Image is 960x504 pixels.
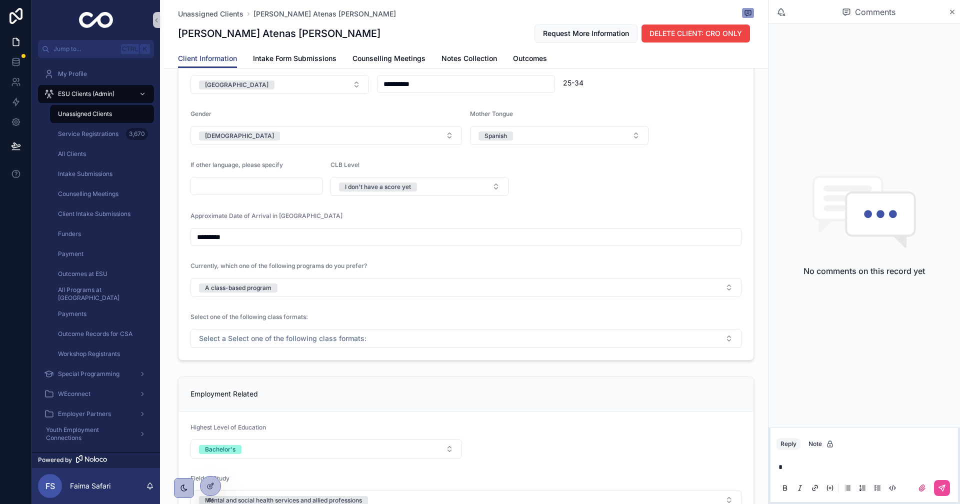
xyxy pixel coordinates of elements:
[58,150,86,158] span: All Clients
[513,49,547,69] a: Outcomes
[190,329,741,348] button: Select Button
[58,110,112,118] span: Unassigned Clients
[563,78,741,88] span: 25-34
[32,58,160,452] div: scrollable content
[534,24,637,42] button: Request More Information
[58,330,132,338] span: Outcome Records for CSA
[543,28,629,38] span: Request More Information
[855,6,895,18] span: Comments
[330,161,359,168] span: CLB Level
[776,438,800,450] button: Reply
[50,225,154,243] a: Funders
[58,370,119,378] span: Special Programming
[50,105,154,123] a: Unassigned Clients
[58,90,114,98] span: ESU Clients (Admin)
[190,389,258,398] span: Employment Related
[38,385,154,403] a: WEconnect
[50,325,154,343] a: Outcome Records for CSA
[58,250,83,258] span: Payment
[58,310,86,318] span: Payments
[70,481,110,491] p: Faima Safari
[190,474,229,482] span: Field of Study
[50,265,154,283] a: Outcomes at ESU
[253,9,396,19] a: [PERSON_NAME] Atenas [PERSON_NAME]
[50,285,154,303] a: All Programs at [GEOGRAPHIC_DATA]
[50,125,154,143] a: Service Registrations3,670
[58,410,111,418] span: Employer Partners
[352,53,425,63] span: Counselling Meetings
[205,80,268,89] div: [GEOGRAPHIC_DATA]
[470,110,513,117] span: Mother Tongue
[121,44,139,54] span: Ctrl
[190,423,266,431] span: Highest Level of Education
[38,456,72,464] span: Powered by
[126,128,148,140] div: 3,670
[804,438,838,450] button: Note
[178,49,237,68] a: Client Information
[58,170,112,178] span: Intake Submissions
[50,245,154,263] a: Payment
[803,265,925,277] h2: No comments on this record yet
[38,425,154,443] a: Youth Employment Connections
[190,75,369,94] button: Select Button
[199,333,366,343] span: Select a Select one of the following class formats:
[345,182,411,191] div: I don't have a score yet
[641,24,750,42] button: DELETE CLIENT: CRO ONLY
[58,286,144,302] span: All Programs at [GEOGRAPHIC_DATA]
[38,405,154,423] a: Employer Partners
[58,350,120,358] span: Workshop Registrants
[38,85,154,103] a: ESU Clients (Admin)
[58,190,118,198] span: Counselling Meetings
[58,390,90,398] span: WEconnect
[50,145,154,163] a: All Clients
[441,49,497,69] a: Notes Collection
[53,45,117,53] span: Jump to...
[32,452,160,468] a: Powered by
[50,205,154,223] a: Client Intake Submissions
[58,270,107,278] span: Outcomes at ESU
[58,70,87,78] span: My Profile
[58,230,81,238] span: Funders
[441,53,497,63] span: Notes Collection
[50,305,154,323] a: Payments
[190,126,462,145] button: Select Button
[190,110,211,117] span: Gender
[38,40,154,58] button: Jump to...CtrlK
[253,49,336,69] a: Intake Form Submissions
[79,12,113,28] img: App logo
[205,283,271,292] div: A class-based program
[205,445,235,454] div: Bachelor's
[178,26,380,40] h1: [PERSON_NAME] Atenas [PERSON_NAME]
[38,365,154,383] a: Special Programming
[178,53,237,63] span: Client Information
[470,126,648,145] button: Select Button
[45,480,55,492] span: FS
[484,131,507,140] div: Spanish
[190,439,462,458] button: Select Button
[58,210,130,218] span: Client Intake Submissions
[649,28,742,38] span: DELETE CLIENT: CRO ONLY
[190,161,283,168] span: If other language, please specify
[513,53,547,63] span: Outcomes
[205,131,274,140] div: [DEMOGRAPHIC_DATA]
[190,262,367,269] span: Currently, which one of the following programs do you prefer?
[808,440,834,448] div: Note
[58,130,118,138] span: Service Registrations
[190,278,741,297] button: Select Button
[178,9,243,19] a: Unassigned Clients
[38,65,154,83] a: My Profile
[330,177,509,196] button: Select Button
[50,165,154,183] a: Intake Submissions
[253,53,336,63] span: Intake Form Submissions
[46,426,131,442] span: Youth Employment Connections
[190,212,342,219] span: Approximate Date of Arrival in [GEOGRAPHIC_DATA]
[50,345,154,363] a: Workshop Registrants
[141,45,149,53] span: K
[352,49,425,69] a: Counselling Meetings
[190,313,308,320] span: Select one of the following class formats:
[50,185,154,203] a: Counselling Meetings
